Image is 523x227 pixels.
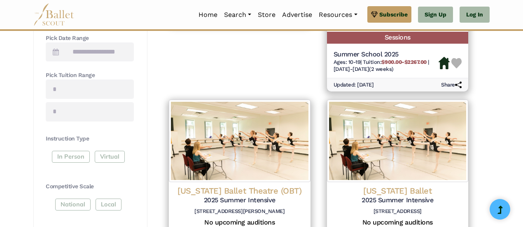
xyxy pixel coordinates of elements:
img: Heart [451,58,462,68]
span: Tuition: [363,59,428,65]
a: Sign Up [418,7,453,23]
h4: Pick Date Range [46,34,134,42]
span: Ages: 10-19 [334,59,361,65]
h6: [STREET_ADDRESS][PERSON_NAME] [175,208,304,215]
h6: | | [334,59,439,73]
h5: Sessions [327,32,469,44]
h6: Share [441,82,462,89]
h5: No upcoming auditions [334,218,462,227]
a: Home [195,6,221,23]
a: Search [221,6,254,23]
a: Log In [460,7,490,23]
b: $900.00-$2267.00 [381,59,426,65]
h6: Updated: [DATE] [334,82,374,89]
h5: 2025 Summer Intensive [334,196,462,205]
img: Housing Available [439,57,450,69]
h5: Summer School 2025 [334,50,439,59]
h4: [US_STATE] Ballet [334,185,462,196]
span: [DATE]-[DATE] (2 weeks) [334,66,394,72]
h4: Pick Tuition Range [46,71,134,80]
a: Subscribe [367,6,411,23]
img: Logo [169,100,311,182]
h4: [US_STATE] Ballet Theatre (OBT) [175,185,304,196]
h4: Competitive Scale [46,183,134,191]
img: Logo [327,100,469,182]
h6: [STREET_ADDRESS] [334,208,462,215]
h4: Instruction Type [46,135,134,143]
img: gem.svg [371,10,378,19]
span: Subscribe [379,10,408,19]
a: Resources [315,6,360,23]
h5: No upcoming auditions [175,218,304,227]
a: Store [254,6,279,23]
a: Advertise [279,6,315,23]
h5: 2025 Summer Intensive [175,196,304,205]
